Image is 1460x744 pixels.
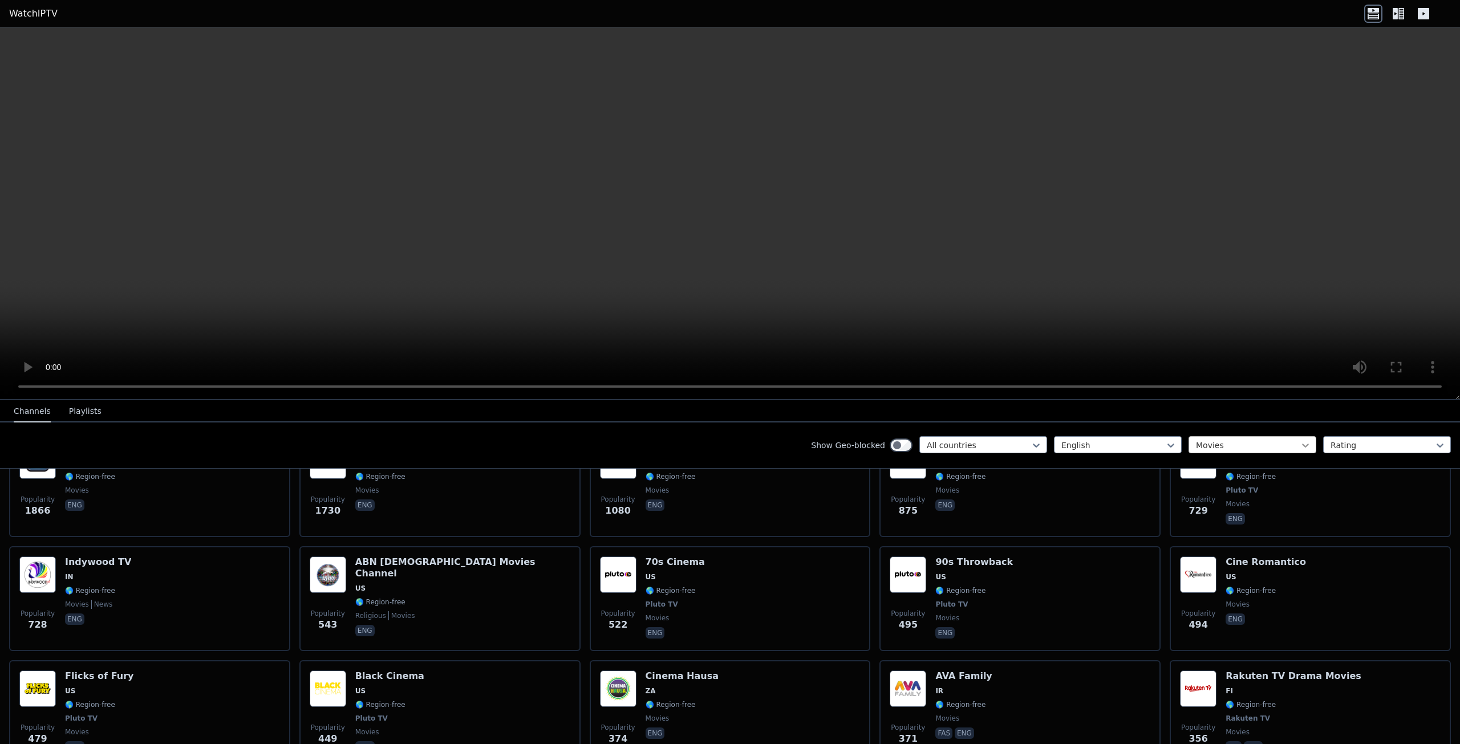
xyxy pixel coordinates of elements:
[646,613,670,623] span: movies
[646,556,705,568] h6: 70s Cinema
[318,618,337,632] span: 543
[355,584,366,593] span: US
[65,686,75,696] span: US
[355,611,386,620] span: religious
[1226,700,1276,709] span: 🌎 Region-free
[1226,714,1270,723] span: Rakuten TV
[1180,556,1216,593] img: Cine Romantico
[1226,586,1276,595] span: 🌎 Region-free
[1226,486,1258,495] span: Pluto TV
[646,627,665,639] p: eng
[891,609,925,618] span: Popularity
[1180,670,1216,707] img: Rakuten TV Drama Movies
[899,504,918,518] span: 875
[355,472,405,481] span: 🌎 Region-free
[1226,572,1236,582] span: US
[609,618,627,632] span: 522
[1226,727,1250,737] span: movies
[65,600,89,609] span: movies
[355,597,405,607] span: 🌎 Region-free
[646,714,670,723] span: movies
[65,700,115,709] span: 🌎 Region-free
[355,714,388,723] span: Pluto TV
[65,556,131,568] h6: Indywood TV
[355,670,424,682] h6: Black Cinema
[646,486,670,495] span: movies
[935,613,959,623] span: movies
[315,504,341,518] span: 1730
[1189,618,1207,632] span: 494
[646,600,678,609] span: Pluto TV
[65,499,84,511] p: eng
[646,670,719,682] h6: Cinema Hausa
[65,714,98,723] span: Pluto TV
[388,611,415,620] span: movies
[311,723,345,732] span: Popularity
[955,727,974,739] p: eng
[28,618,47,632] span: 728
[355,727,379,737] span: movies
[646,727,665,739] p: eng
[935,572,946,582] span: US
[355,556,570,579] h6: ABN [DEMOGRAPHIC_DATA] Movies Channel
[1181,609,1215,618] span: Popularity
[605,504,631,518] span: 1080
[935,600,968,609] span: Pluto TV
[1181,723,1215,732] span: Popularity
[311,609,345,618] span: Popularity
[1226,499,1250,509] span: movies
[65,586,115,595] span: 🌎 Region-free
[646,572,656,582] span: US
[890,556,926,593] img: 90s Throwback
[355,486,379,495] span: movies
[1226,556,1306,568] h6: Cine Romantico
[899,618,918,632] span: 495
[1226,600,1250,609] span: movies
[355,700,405,709] span: 🌎 Region-free
[890,670,926,707] img: AVA Family
[21,609,55,618] span: Popularity
[1226,686,1233,696] span: FI
[935,586,985,595] span: 🌎 Region-free
[935,499,955,511] p: eng
[65,670,133,682] h6: Flicks of Fury
[601,609,635,618] span: Popularity
[935,627,955,639] p: eng
[91,600,112,609] span: news
[935,556,1013,568] h6: 90s Throwback
[355,625,375,636] p: eng
[310,556,346,593] img: ABN Bible Movies Channel
[355,499,375,511] p: eng
[601,495,635,504] span: Popularity
[21,495,55,504] span: Popularity
[935,670,992,682] h6: AVA Family
[1181,495,1215,504] span: Popularity
[65,613,84,625] p: eng
[1226,670,1361,682] h6: Rakuten TV Drama Movies
[1226,472,1276,481] span: 🌎 Region-free
[891,723,925,732] span: Popularity
[646,586,696,595] span: 🌎 Region-free
[69,401,102,422] button: Playlists
[65,486,89,495] span: movies
[1226,613,1245,625] p: eng
[935,472,985,481] span: 🌎 Region-free
[601,723,635,732] span: Popularity
[600,670,636,707] img: Cinema Hausa
[355,686,366,696] span: US
[65,727,89,737] span: movies
[21,723,55,732] span: Popularity
[935,700,985,709] span: 🌎 Region-free
[25,504,51,518] span: 1866
[935,727,952,739] p: fas
[935,686,943,696] span: IR
[600,556,636,593] img: 70s Cinema
[65,572,74,582] span: IN
[646,472,696,481] span: 🌎 Region-free
[19,670,56,707] img: Flicks of Fury
[646,700,696,709] span: 🌎 Region-free
[1189,504,1207,518] span: 729
[19,556,56,593] img: Indywood TV
[891,495,925,504] span: Popularity
[935,486,959,495] span: movies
